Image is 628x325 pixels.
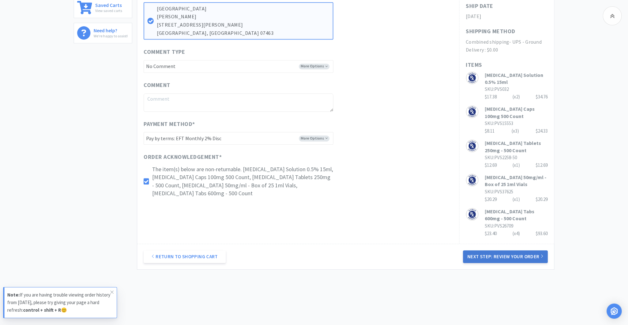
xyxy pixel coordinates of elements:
h6: Saved Carts [95,1,122,8]
div: $12.69 [485,161,548,169]
div: $20.29 [536,196,548,203]
span: Payment Method * [144,120,195,129]
div: (x 1 ) [513,161,520,169]
a: Return to Shopping Cart [144,250,226,263]
div: $17.38 [485,93,548,101]
div: $20.29 [485,196,548,203]
p: [GEOGRAPHIC_DATA] [157,5,329,13]
h1: Ship Date [466,2,493,11]
img: 9f305be91d7f49dcb6532831cdd34fdb_165271.png [466,105,478,118]
h1: Shipping Method [466,27,515,36]
div: (x 2 ) [513,93,520,101]
img: 8517521a6b3f4868a5269f4e83969290_161802.png [466,72,478,84]
div: $12.69 [536,161,548,169]
h2: [DATE] [466,12,548,21]
p: [STREET_ADDRESS][PERSON_NAME] [157,21,329,29]
div: $8.11 [485,127,548,135]
h3: [MEDICAL_DATA] Solution 0.5% 15ml [485,72,548,86]
h3: [MEDICAL_DATA] 50mg/ml - Box of 25 1ml Vials [485,174,548,188]
span: SKU: PVS15553 [485,120,513,126]
div: $24.33 [536,127,548,135]
div: Open Intercom Messenger [606,303,622,319]
span: Comment Type [144,47,185,57]
div: (x 4 ) [513,230,520,237]
div: $34.76 [536,93,548,101]
strong: control + shift + R [23,307,61,313]
div: (x 1 ) [513,196,520,203]
img: 175c966a9ee84f3c9da037f687855013_159864.png [466,174,478,186]
h3: [MEDICAL_DATA] Caps 100mg 500 Count [485,105,548,120]
div: (x 3 ) [512,127,519,135]
h3: [MEDICAL_DATA] Tablets 250mg - 500 Count [485,140,548,154]
img: a25d4cc2f8494826bd9f364c18c0d8f3_161000.jpeg [466,140,478,152]
p: We're happy to assist! [94,33,128,39]
h1: Items [466,60,548,70]
span: SKU: PVS2258-50 [485,154,517,160]
p: If you are having trouble viewing order history from [DATE], please try giving your page a hard r... [7,291,110,314]
p: The item(s) below are non-returnable. [MEDICAL_DATA] Solution 0.5% 15ml, [MEDICAL_DATA] Caps 100m... [152,165,333,197]
img: 6835da6f062441e1adbd6b5ff3618601_381751.png [466,208,478,221]
span: Order Acknowledgement * [144,153,222,162]
strong: Note: [7,292,20,298]
h2: Combined shipping- UPS - Ground Delivery : $0.00 [466,38,548,54]
span: SKU: PVS26709 [485,223,513,229]
h6: Need help? [94,26,128,33]
p: [GEOGRAPHIC_DATA], [GEOGRAPHIC_DATA] 07463 [157,29,329,37]
div: $23.40 [485,230,548,237]
span: SKU: PVS37625 [485,189,513,195]
span: SKU: PVS032 [485,86,509,92]
h3: [MEDICAL_DATA] Tabs 600mg - 500 Count [485,208,548,222]
button: Next Step: Review Your Order [463,250,548,263]
div: $93.60 [536,230,548,237]
p: View saved carts [95,8,122,14]
p: [PERSON_NAME] [157,13,329,21]
span: Comment [144,81,170,90]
